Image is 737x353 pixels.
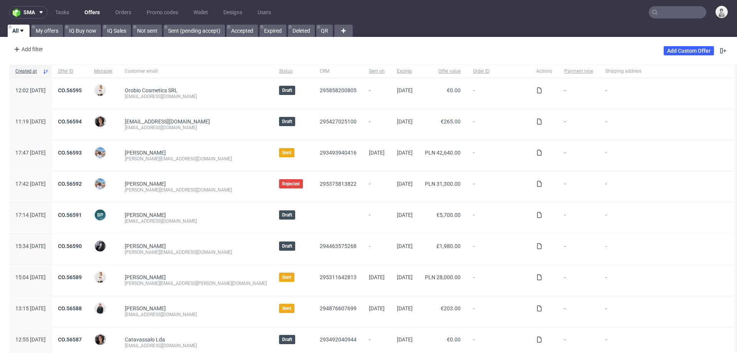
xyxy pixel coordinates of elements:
a: [PERSON_NAME] [125,181,166,187]
span: Sent [282,150,291,156]
span: Draft [282,336,292,343]
span: [EMAIL_ADDRESS][DOMAIN_NAME] [125,118,210,125]
div: [EMAIL_ADDRESS][DOMAIN_NAME] [125,311,267,318]
div: [PERSON_NAME][EMAIL_ADDRESS][PERSON_NAME][DOMAIN_NAME] [125,280,267,286]
span: [DATE] [369,305,385,311]
a: Sent (pending accept) [164,25,225,37]
a: 295375813822 [320,181,357,187]
img: Moreno Martinez Cristina [95,334,106,345]
span: Customer email [125,68,267,75]
img: Marta Kozłowska [95,178,106,189]
a: CO.56590 [58,243,82,249]
a: My offers [31,25,63,37]
span: - [564,87,593,100]
span: - [564,212,593,224]
a: [PERSON_NAME] [125,274,166,280]
span: PLN 28,000.00 [425,274,461,280]
span: - [473,181,524,193]
span: - [369,243,385,255]
span: 11:19 [DATE] [15,118,46,125]
span: - [473,87,524,100]
a: CO.56587 [58,336,82,343]
a: Orders [111,6,136,18]
a: Promo codes [142,6,183,18]
span: - [564,336,593,349]
span: [DATE] [369,150,385,156]
span: - [473,118,524,131]
span: Status [279,68,307,75]
span: €5,700.00 [436,212,461,218]
span: - [564,305,593,318]
span: 12:02 [DATE] [15,87,46,93]
img: Moreno Martinez Cristina [95,116,106,127]
a: 295858200805 [320,87,357,93]
span: - [564,150,593,162]
a: Expired [259,25,286,37]
a: 295311642813 [320,274,357,280]
a: QR [316,25,333,37]
a: 294463575268 [320,243,357,249]
a: 293492040944 [320,336,357,343]
span: Created at [15,68,40,75]
div: [EMAIL_ADDRESS][DOMAIN_NAME] [125,93,267,100]
span: sma [23,10,35,15]
a: IQ Buy now [64,25,101,37]
span: Payment type [564,68,593,75]
a: 295427025100 [320,118,357,125]
span: [DATE] [397,243,413,249]
a: Offers [80,6,104,18]
a: Designs [219,6,247,18]
span: Expires [397,68,413,75]
img: Mari Fok [95,85,106,96]
a: Orobio Cosmetics SRL [125,87,178,93]
span: Offer ID [58,68,82,75]
span: - [473,212,524,224]
a: CO.56591 [58,212,82,218]
img: Philippe Dubuy [95,241,106,251]
div: Add filter [11,43,45,55]
img: Mari Fok [95,272,106,283]
span: [DATE] [397,181,413,187]
span: [DATE] [397,274,413,280]
span: Sent on [369,68,385,75]
span: Draft [282,212,292,218]
img: Adrian Margula [95,303,106,314]
span: 17:14 [DATE] [15,212,46,218]
span: [DATE] [397,212,413,218]
span: Sent [282,274,291,280]
span: Actions [536,68,552,75]
a: Deleted [288,25,315,37]
span: - [473,150,524,162]
span: Offer value [425,68,461,75]
div: [EMAIL_ADDRESS][DOMAIN_NAME] [125,218,267,224]
span: 17:42 [DATE] [15,181,46,187]
span: Draft [282,243,292,249]
span: Sent [282,305,291,311]
span: [DATE] [369,274,385,280]
a: [PERSON_NAME] [125,212,166,218]
div: [PERSON_NAME][EMAIL_ADDRESS][DOMAIN_NAME] [125,187,267,193]
a: CO.56593 [58,150,82,156]
a: Wallet [189,6,213,18]
span: £1,980.00 [436,243,461,249]
div: [PERSON_NAME][EMAIL_ADDRESS][DOMAIN_NAME] [125,249,267,255]
a: CO.56589 [58,274,82,280]
a: CO.56595 [58,87,82,93]
a: Accepted [226,25,258,37]
a: IQ Sales [102,25,131,37]
span: - [369,336,385,349]
span: Manager [94,68,112,75]
span: Order ID [473,68,524,75]
span: - [564,118,593,131]
div: [EMAIL_ADDRESS][DOMAIN_NAME] [125,125,267,131]
span: 17:47 [DATE] [15,150,46,156]
a: [PERSON_NAME] [125,305,166,311]
span: [DATE] [397,87,413,93]
span: 15:04 [DATE] [15,274,46,280]
a: 294876607699 [320,305,357,311]
div: [EMAIL_ADDRESS][DOMAIN_NAME] [125,343,267,349]
span: CRM [320,68,357,75]
button: sma [9,6,48,18]
a: [PERSON_NAME] [125,150,166,156]
span: €0.00 [447,336,461,343]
